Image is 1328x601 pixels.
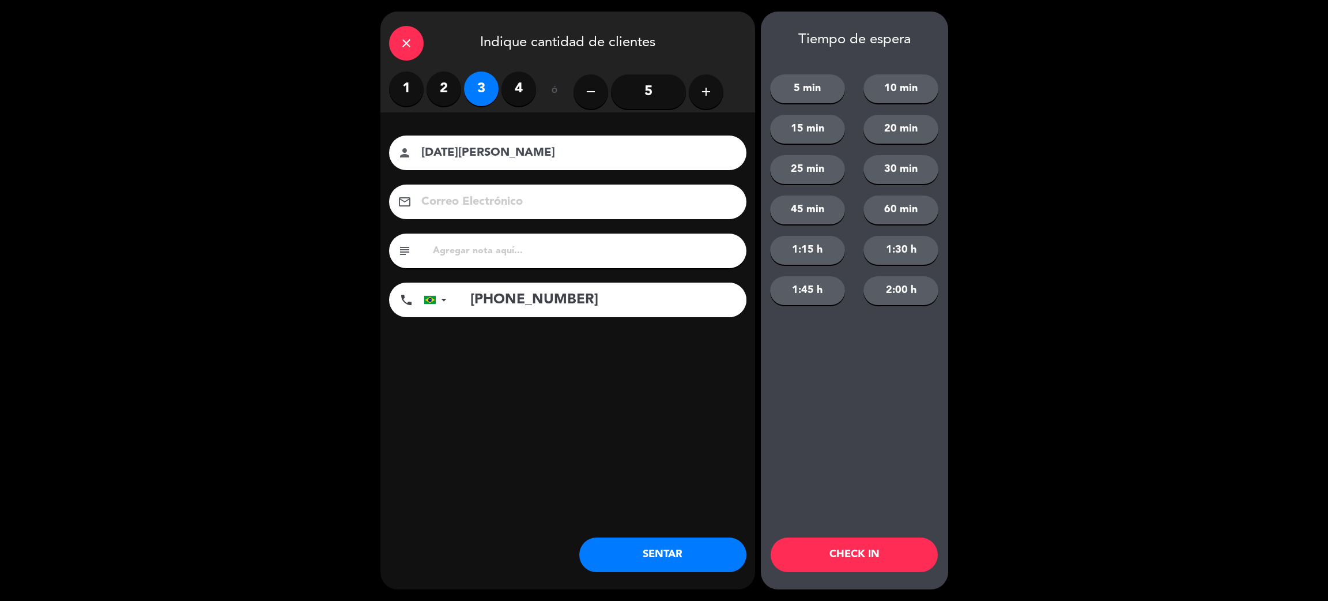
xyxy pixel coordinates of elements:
[420,192,731,212] input: Correo Electrónico
[771,538,938,572] button: CHECK IN
[584,85,598,99] i: remove
[761,32,948,48] div: Tiempo de espera
[770,276,845,305] button: 1:45 h
[501,72,536,106] label: 4
[427,72,461,106] label: 2
[689,74,723,109] button: add
[389,72,424,106] label: 1
[863,74,938,103] button: 10 min
[424,283,451,317] div: Brazil (Brasil): +55
[770,74,845,103] button: 5 min
[863,155,938,184] button: 30 min
[574,74,608,109] button: remove
[770,196,845,224] button: 45 min
[770,155,845,184] button: 25 min
[399,293,413,307] i: phone
[380,12,755,72] div: Indique cantidad de clientes
[863,236,938,265] button: 1:30 h
[536,72,574,112] div: ó
[432,243,738,259] input: Agregar nota aquí...
[398,244,412,258] i: subject
[420,143,731,163] input: Nombre del cliente
[863,115,938,144] button: 20 min
[579,538,746,572] button: SENTAR
[770,115,845,144] button: 15 min
[699,85,713,99] i: add
[399,36,413,50] i: close
[863,196,938,224] button: 60 min
[398,195,412,209] i: email
[464,72,499,106] label: 3
[770,236,845,265] button: 1:15 h
[398,146,412,160] i: person
[863,276,938,305] button: 2:00 h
